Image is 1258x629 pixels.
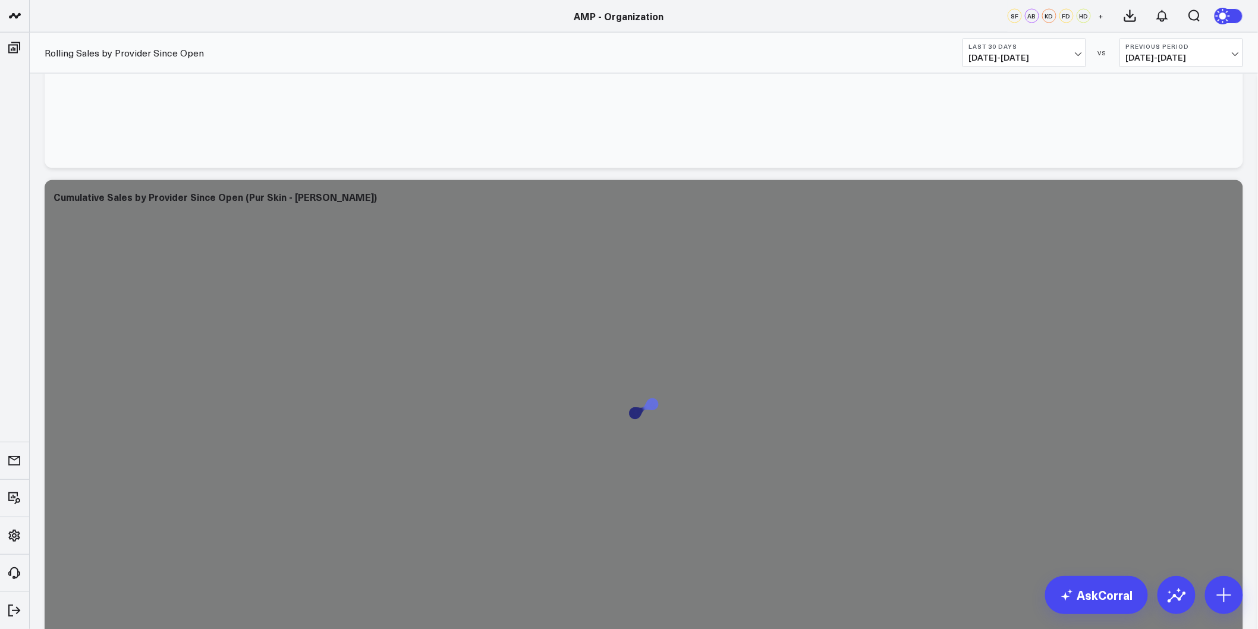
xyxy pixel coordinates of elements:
button: Previous Period[DATE]-[DATE] [1119,39,1243,67]
span: + [1099,12,1104,20]
div: KD [1042,9,1056,23]
a: AskCorral [1045,576,1148,614]
button: + [1094,9,1108,23]
b: Last 30 Days [969,43,1080,50]
div: Cumulative Sales by Provider Since Open (Pur Skin - [PERSON_NAME]) [54,191,377,204]
span: [DATE] - [DATE] [969,54,1080,63]
span: [DATE] - [DATE] [1126,54,1237,63]
div: AB [1025,9,1039,23]
div: SF [1008,9,1022,23]
div: FD [1059,9,1074,23]
button: Last 30 Days[DATE]-[DATE] [963,39,1086,67]
div: VS [1092,49,1114,56]
b: Previous Period [1126,43,1237,50]
a: Rolling Sales by Provider Since Open [45,46,204,59]
div: HD [1077,9,1091,23]
a: AMP - Organization [574,10,663,23]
